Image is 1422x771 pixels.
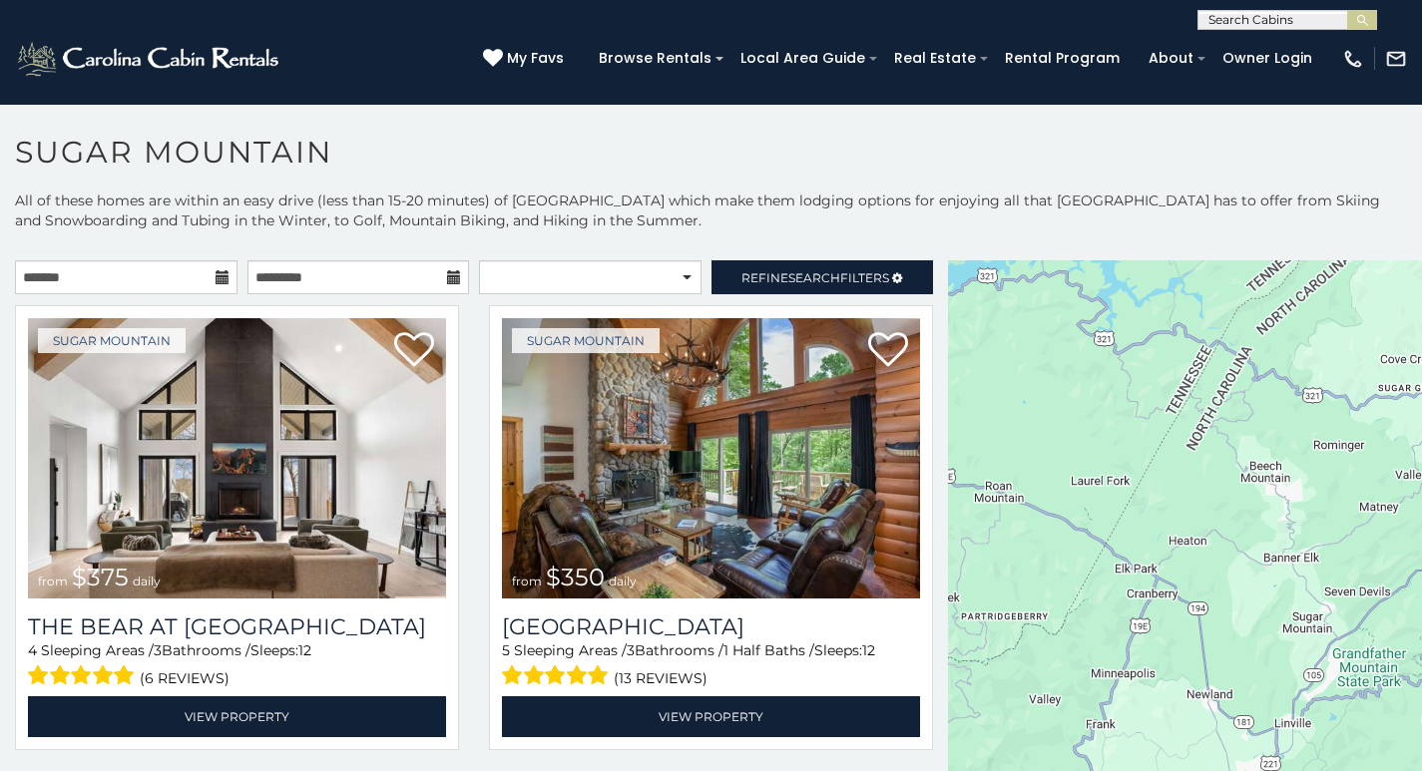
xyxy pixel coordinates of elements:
a: RefineSearchFilters [711,260,934,294]
span: from [38,574,68,588]
span: 1 Half Baths / [723,641,814,659]
span: Refine Filters [741,270,889,285]
a: The Bear At Sugar Mountain from $375 daily [28,318,446,598]
a: Add to favorites [868,330,908,372]
a: About [1139,43,1203,74]
a: Sugar Mountain [512,328,660,353]
span: (6 reviews) [140,665,230,691]
a: Grouse Moor Lodge from $350 daily [502,318,920,598]
a: The Bear At [GEOGRAPHIC_DATA] [28,613,446,640]
a: View Property [502,696,920,737]
img: Grouse Moor Lodge [502,318,920,598]
span: 12 [298,641,311,659]
a: Browse Rentals [589,43,721,74]
span: 5 [502,641,510,659]
a: Real Estate [884,43,986,74]
span: (13 reviews) [614,665,708,691]
span: daily [133,574,161,588]
a: Local Area Guide [730,43,875,74]
span: 4 [28,641,37,659]
img: mail-regular-white.png [1385,48,1407,70]
div: Sleeping Areas / Bathrooms / Sleeps: [502,640,920,691]
span: 12 [862,641,875,659]
span: $350 [546,563,605,591]
span: $375 [72,563,129,591]
a: Sugar Mountain [38,328,186,353]
a: My Favs [483,48,569,70]
span: 3 [154,641,162,659]
span: from [512,574,542,588]
a: [GEOGRAPHIC_DATA] [502,613,920,640]
a: View Property [28,696,446,737]
span: My Favs [507,48,564,69]
a: Rental Program [995,43,1130,74]
h3: The Bear At Sugar Mountain [28,613,446,640]
a: Owner Login [1212,43,1322,74]
img: The Bear At Sugar Mountain [28,318,446,598]
img: phone-regular-white.png [1342,48,1364,70]
span: 3 [627,641,635,659]
h3: Grouse Moor Lodge [502,613,920,640]
a: Add to favorites [394,330,434,372]
div: Sleeping Areas / Bathrooms / Sleeps: [28,640,446,691]
img: White-1-2.png [15,39,284,79]
span: daily [609,574,637,588]
span: Search [788,270,840,285]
